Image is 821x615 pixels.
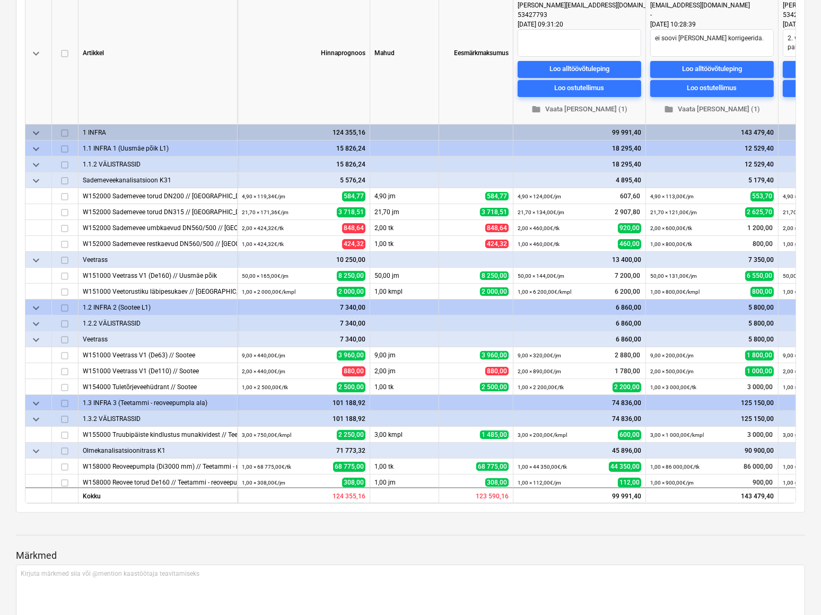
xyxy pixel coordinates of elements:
[650,209,697,215] small: 21,70 × 121,00€ / jm
[83,459,233,474] div: W158000 Reoveepumpla (Di3000 mm) // Teetammi - reoveepumpla ala
[650,125,774,140] div: 143 479,40
[342,191,365,201] span: 584,77
[30,317,42,330] span: keyboard_arrow_down
[518,2,666,9] span: [PERSON_NAME][EMAIL_ADDRESS][DOMAIN_NAME]
[518,432,567,438] small: 3,00 × 200,00€ / kmpl
[242,225,284,231] small: 2,00 × 424,32€ / tk
[480,208,509,216] span: 3 718,51
[485,224,509,232] span: 848,64
[485,192,509,200] span: 584,77
[83,268,233,283] div: W151000 Veetrass V1 (De160) // Uusmäe põik
[337,429,365,440] span: 2 250,00
[752,239,774,248] span: 800,00
[746,223,774,232] span: 1 200,00
[370,188,439,204] div: 4,90 jm
[650,241,692,247] small: 1,00 × 800,00€ / tk
[83,140,233,156] div: 1.1 INFRA 1 (Uusmäe põik L1)
[337,270,365,280] span: 8 250,00
[342,477,365,487] span: 308,00
[518,101,641,117] button: Vaata [PERSON_NAME] (1)
[242,411,365,427] div: 101 188,92
[650,353,694,358] small: 9,00 × 200,00€ / jm
[337,286,365,296] span: 2 000,00
[650,252,774,268] div: 7 350,00
[242,315,365,331] div: 7 340,00
[370,427,439,443] div: 3,00 kmpl
[518,209,564,215] small: 21,70 × 134,00€ / jm
[30,158,42,171] span: keyboard_arrow_down
[78,487,238,503] div: Kokku
[650,480,694,486] small: 1,00 × 900,00€ / jm
[518,80,641,96] button: Loo ostutellimus
[83,347,233,363] div: W151000 Veetrass V1 (De63) // Sootee
[16,549,805,562] p: Märkmed
[30,47,42,59] span: keyboard_arrow_down
[650,140,774,156] div: 12 529,40
[439,487,513,503] div: 123 590,16
[242,464,291,470] small: 1,00 × 68 775,00€ / tk
[83,379,233,394] div: W154000 Tuletõrjeveehüdrant // Sootee
[83,284,233,299] div: W151000 Veetorustiku läbipesukaev // Uusmäe põik
[650,10,761,20] div: -
[83,188,233,204] div: W152000 Sademevee torud DN200 // Uusmäe põik
[618,477,641,487] span: 112,00
[480,430,509,439] span: 1 485,00
[242,331,365,347] div: 7 340,00
[370,220,439,236] div: 2,00 tk
[518,10,628,20] div: 53427793
[746,382,774,391] span: 3 000,00
[650,395,774,411] div: 125 150,00
[83,331,233,347] div: Veetrass
[650,384,696,390] small: 1,00 × 3 000,00€ / tk
[650,443,774,459] div: 90 900,00
[242,156,365,172] div: 15 826,24
[242,273,289,279] small: 50,00 × 165,00€ / jm
[518,315,641,331] div: 6 860,00
[518,172,641,188] div: 4 895,40
[83,443,233,458] div: Olmekanalisatsioonitrass K1
[745,366,774,376] span: 1 000,00
[518,331,641,347] div: 6 860,00
[30,253,42,266] span: keyboard_arrow_down
[238,487,370,503] div: 124 355,16
[614,207,641,216] span: 2 907,80
[518,411,641,427] div: 74 836,00
[242,241,284,247] small: 1,00 × 424,32€ / tk
[30,126,42,139] span: keyboard_arrow_down
[83,475,233,490] div: W158000 Reovee torud De160 // Teetammi - reoveepumpla ala
[242,368,285,374] small: 2,00 × 440,00€ / jm
[30,444,42,457] span: keyboard_arrow_down
[650,464,700,470] small: 1,00 × 86 000,00€ / tk
[614,366,641,375] span: 1 780,00
[83,363,233,379] div: W151000 Veetrass V1 (De110) // Sootee
[370,363,439,379] div: 2,00 jm
[518,241,560,247] small: 1,00 × 460,00€ / tk
[518,20,641,29] div: [DATE] 09:31:20
[650,300,774,315] div: 5 800,00
[650,368,694,374] small: 2,00 × 500,00€ / jm
[555,82,605,94] div: Loo ostutellimus
[370,236,439,252] div: 1,00 tk
[370,347,439,363] div: 9,00 jm
[613,382,641,392] span: 2 200,00
[370,475,439,490] div: 1,00 jm
[522,103,637,115] span: Vaata [PERSON_NAME] (1)
[752,478,774,487] span: 900,00
[242,252,365,268] div: 10 250,00
[518,384,564,390] small: 1,00 × 2 200,00€ / tk
[83,300,233,315] div: 1.2 INFRA 2 (Sootee L1)
[518,252,641,268] div: 13 400,00
[83,172,233,188] div: Sademeveekanalisatsioon K31
[518,480,561,486] small: 1,00 × 112,00€ / jm
[750,191,774,201] span: 553,70
[30,333,42,346] span: keyboard_arrow_down
[476,462,509,471] span: 68 775,00
[242,289,295,295] small: 1,00 × 2 000,00€ / kmpl
[337,350,365,360] span: 3 960,00
[614,287,641,296] span: 6 200,00
[83,411,233,426] div: 1.3.2 VÄLISTRASSID
[745,350,774,360] span: 1 800,00
[650,411,774,427] div: 125 150,00
[518,60,641,77] button: Loo alltöövõtuleping
[650,225,692,231] small: 2,00 × 600,00€ / tk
